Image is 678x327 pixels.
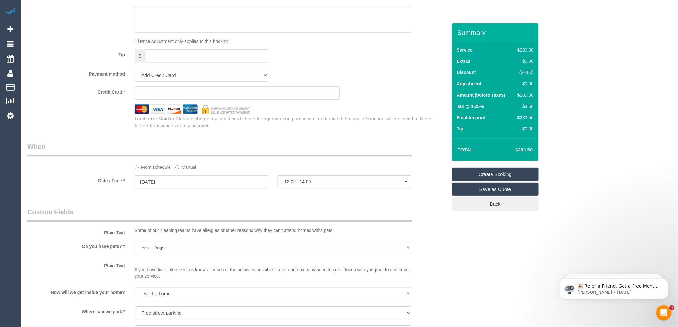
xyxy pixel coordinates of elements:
[135,260,411,279] p: If you have time, please let us know as much of the below as possible. If not, our team may need ...
[135,175,268,188] input: DD/MM/YYYY
[135,49,145,62] span: $
[22,69,130,77] label: Payment method
[27,142,412,156] legend: When
[4,6,17,15] img: Automaid Logo
[278,175,411,188] button: 12:00 - 14:00
[22,86,130,95] label: Credit Card *
[22,260,130,269] label: Plain Text
[175,165,179,169] input: Manual
[130,104,255,114] img: credit cards
[140,90,334,96] iframe: Secure card payment input frame
[457,126,464,132] label: Tip
[135,165,139,169] input: From schedule
[550,265,678,310] iframe: Intercom notifications message
[130,115,452,129] div: I authorize Maid to Clean to charge my credit card above for agreed upon purchases.
[457,69,476,76] label: Discount
[515,80,533,87] div: $0.00
[515,58,533,64] div: $0.00
[457,80,482,87] label: Adjustment
[457,47,473,53] label: Service
[22,241,130,249] label: Do you have pets? *
[22,287,130,296] label: How will we get inside your home?
[140,39,229,44] span: Price Adjustment only applies to this booking
[515,69,533,76] div: ($0.00)
[515,126,533,132] div: $0.00
[457,114,485,121] label: Final Amount
[458,147,474,152] strong: Total
[175,162,196,170] label: Manual
[27,207,412,222] legend: Custom Fields
[669,305,674,310] span: 4
[496,147,533,153] h4: $283.50
[452,168,539,181] a: Create Booking
[457,29,535,36] h3: Summary
[22,175,130,184] label: Date / Time *
[515,114,533,121] div: $283.50
[457,92,505,98] label: Amount (before Taxes)
[135,162,171,170] label: From schedule
[515,92,533,98] div: $280.00
[22,49,130,58] label: Tip
[22,306,130,315] label: Where can we park?
[452,183,539,196] a: Save as Quote
[656,305,672,321] iframe: Intercom live chat
[22,227,130,236] label: Plain Text
[515,103,533,110] div: $3.50
[452,197,539,211] a: Back
[515,47,533,53] div: $280.00
[135,227,411,233] p: Some of our cleaning teams have allergies or other reasons why they can't attend homes withs pets.
[457,103,484,110] label: Tax @ 1.25%
[457,58,471,64] label: Extras
[285,179,405,184] span: 12:00 - 14:00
